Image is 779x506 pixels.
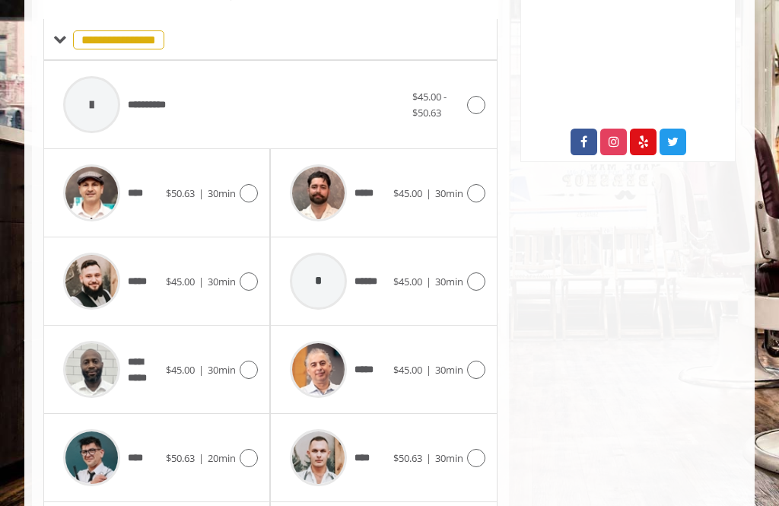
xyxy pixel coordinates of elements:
span: $45.00 [393,275,422,288]
span: | [426,363,431,377]
span: | [199,451,204,465]
span: $45.00 - $50.63 [412,90,447,119]
span: 30min [435,275,463,288]
span: | [199,275,204,288]
span: | [426,186,431,200]
span: $50.63 [166,186,195,200]
span: $50.63 [393,451,422,465]
span: | [426,275,431,288]
span: $45.00 [393,186,422,200]
span: $45.00 [166,363,195,377]
span: 30min [208,186,236,200]
span: 30min [208,275,236,288]
span: 30min [435,451,463,465]
span: 30min [208,363,236,377]
span: $45.00 [393,363,422,377]
span: $50.63 [166,451,195,465]
span: 30min [435,186,463,200]
span: 20min [208,451,236,465]
span: $45.00 [166,275,195,288]
span: | [426,451,431,465]
span: | [199,186,204,200]
span: | [199,363,204,377]
span: 30min [435,363,463,377]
